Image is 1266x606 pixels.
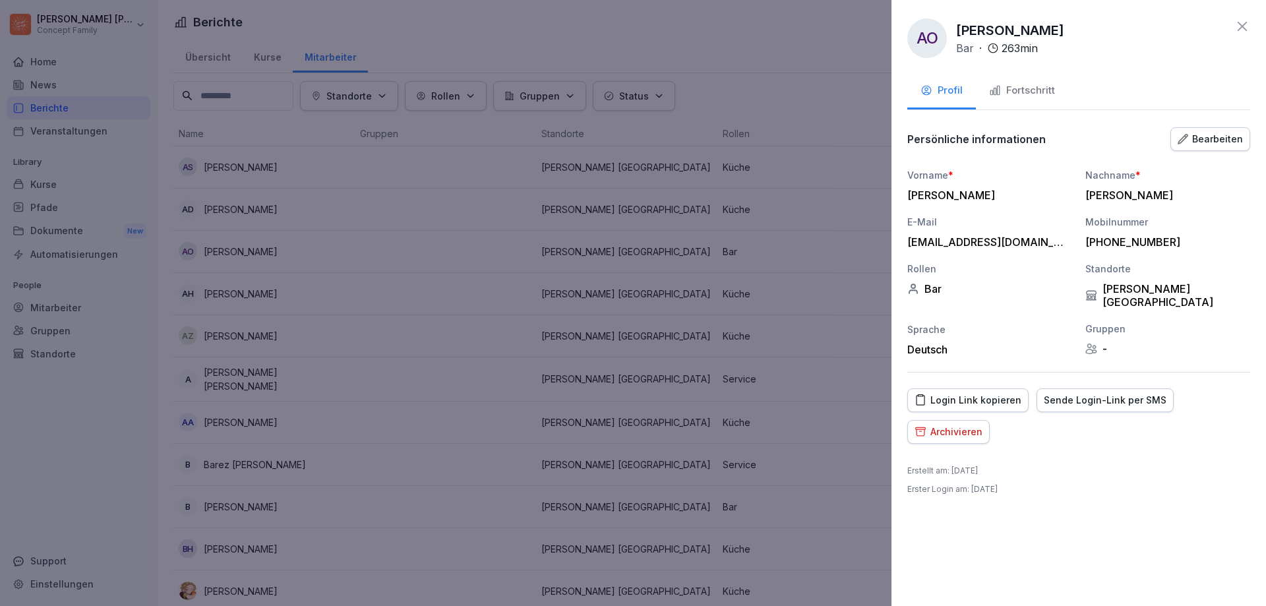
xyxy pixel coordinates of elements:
p: Erstellt am : [DATE] [907,465,978,477]
button: Fortschritt [976,74,1068,109]
div: [PERSON_NAME] [GEOGRAPHIC_DATA] [1085,282,1250,309]
p: [PERSON_NAME] [956,20,1064,40]
button: Sende Login-Link per SMS [1037,388,1174,412]
button: Archivieren [907,420,990,444]
div: Sende Login-Link per SMS [1044,393,1166,408]
div: Mobilnummer [1085,215,1250,229]
button: Bearbeiten [1170,127,1250,151]
div: Sprache [907,322,1072,336]
div: - [1085,342,1250,355]
div: Nachname [1085,168,1250,182]
div: Deutsch [907,343,1072,356]
div: [EMAIL_ADDRESS][DOMAIN_NAME] [907,235,1066,249]
div: E-Mail [907,215,1072,229]
div: Login Link kopieren [915,393,1021,408]
div: Vorname [907,168,1072,182]
div: Bearbeiten [1178,132,1243,146]
div: Bar [907,282,1072,295]
div: Profil [920,83,963,98]
div: Standorte [1085,262,1250,276]
p: Persönliche informationen [907,133,1046,146]
div: Rollen [907,262,1072,276]
div: [PHONE_NUMBER] [1085,235,1244,249]
div: [PERSON_NAME] [1085,189,1244,202]
button: Login Link kopieren [907,388,1029,412]
div: AO [907,18,947,58]
button: Profil [907,74,976,109]
p: Erster Login am : [DATE] [907,483,998,495]
div: Archivieren [915,425,982,439]
div: Gruppen [1085,322,1250,336]
div: [PERSON_NAME] [907,189,1066,202]
p: Bar [956,40,974,56]
div: Fortschritt [989,83,1055,98]
div: · [956,40,1038,56]
p: 263 min [1002,40,1038,56]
